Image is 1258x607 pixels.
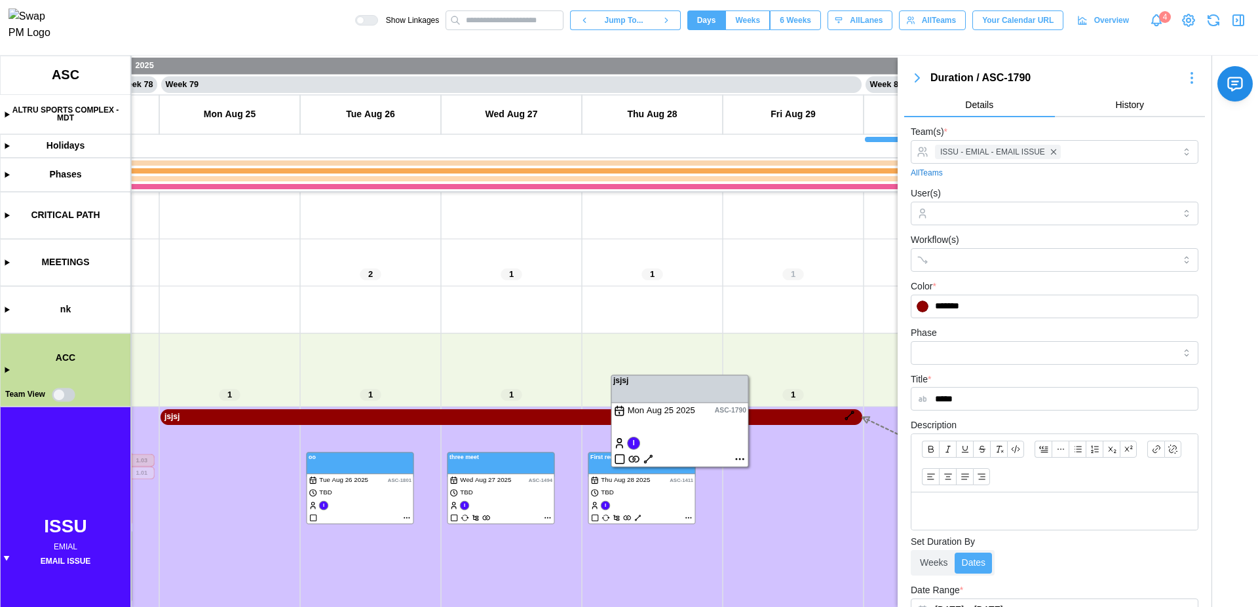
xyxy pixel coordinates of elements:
label: User(s) [911,187,941,201]
button: Bold [922,441,939,458]
span: Overview [1094,11,1129,29]
button: Ordered list [1086,441,1103,458]
span: 6 Weeks [780,11,811,29]
span: Show Linkages [378,15,439,26]
label: Team(s) [911,125,947,139]
label: Description [911,418,957,433]
label: Set Duration By [911,535,975,549]
span: Details [965,100,993,109]
button: Bullet list [1069,441,1086,458]
button: Blockquote [1035,441,1052,458]
button: Superscript [1120,441,1137,458]
a: View Project [1179,11,1198,29]
span: Days [697,11,716,29]
label: Phase [911,326,937,340]
a: Notifications [1145,9,1168,31]
button: Remove link [1164,441,1181,458]
span: History [1115,100,1144,109]
label: Date Range [911,583,963,598]
span: ISSU - EMIAL - EMAIL ISSUE [940,146,1045,158]
button: Align text: justify [956,468,973,485]
button: Strikethrough [973,441,990,458]
span: All Teams [922,11,956,29]
button: Subscript [1103,441,1120,458]
button: Italic [939,441,956,458]
span: Your Calendar URL [982,11,1054,29]
button: Align text: right [973,468,990,485]
label: Color [911,280,936,294]
span: Weeks [735,11,760,29]
label: Title [911,373,931,387]
button: Underline [956,441,973,458]
span: All Lanes [850,11,883,29]
button: Code [1007,441,1024,458]
button: Close Drawer [1229,11,1248,29]
span: Jump To... [605,11,643,29]
a: All Teams [911,167,943,179]
img: Swap PM Logo [9,9,62,41]
div: 4 [1159,11,1171,23]
label: Weeks [913,553,955,574]
button: Refresh Grid [1202,9,1225,32]
button: Clear formatting [990,441,1007,458]
button: Link [1147,441,1164,458]
label: Dates [955,553,993,574]
button: Align text: left [922,468,939,485]
label: Workflow(s) [911,233,959,248]
button: Align text: center [939,468,956,485]
button: Horizontal line [1052,441,1069,458]
div: Duration / ASC-1790 [930,70,1179,86]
